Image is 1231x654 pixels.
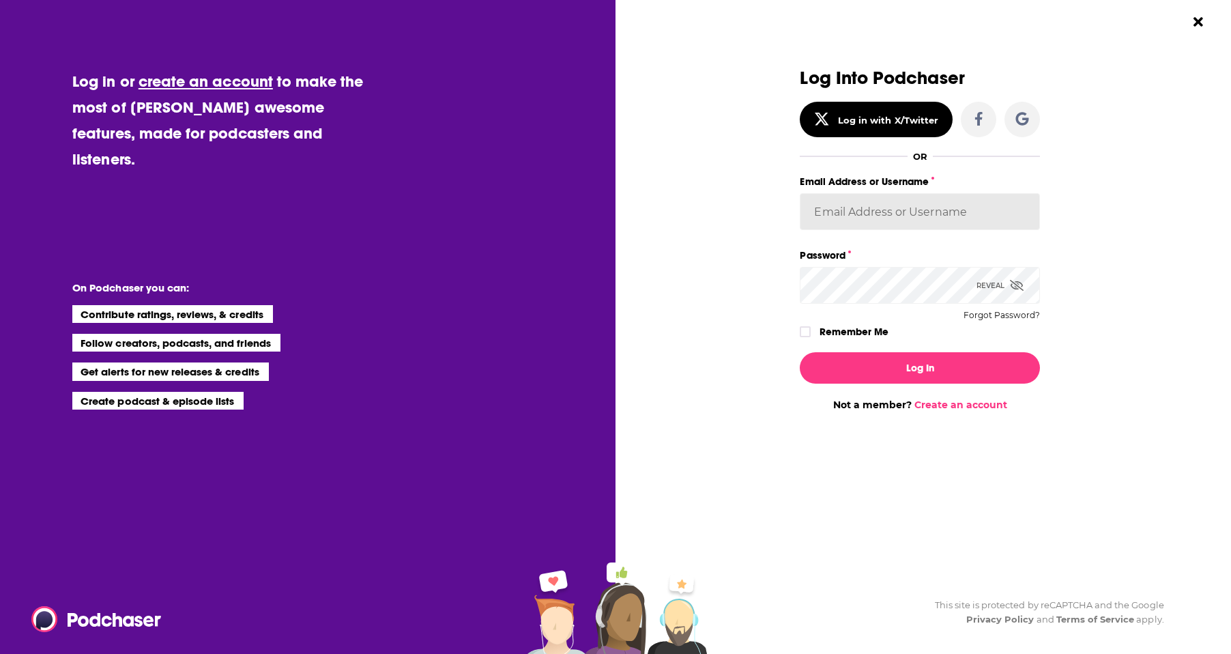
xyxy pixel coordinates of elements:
[31,606,162,632] img: Podchaser - Follow, Share and Rate Podcasts
[966,614,1034,625] a: Privacy Policy
[800,352,1040,384] button: Log In
[31,606,151,632] a: Podchaser - Follow, Share and Rate Podcasts
[1056,614,1135,625] a: Terms of Service
[72,392,244,410] li: Create podcast & episode lists
[800,246,1040,264] label: Password
[72,305,273,323] li: Contribute ratings, reviews, & credits
[72,362,268,380] li: Get alerts for new releases & credits
[139,72,273,91] a: create an account
[914,399,1007,411] a: Create an account
[800,102,953,137] button: Log in with X/Twitter
[1185,9,1211,35] button: Close Button
[976,267,1024,304] div: Reveal
[800,173,1040,190] label: Email Address or Username
[72,334,280,352] li: Follow creators, podcasts, and friends
[924,598,1164,627] div: This site is protected by reCAPTCHA and the Google and apply.
[800,399,1040,411] div: Not a member?
[800,68,1040,88] h3: Log Into Podchaser
[800,193,1040,230] input: Email Address or Username
[72,281,345,294] li: On Podchaser you can:
[964,311,1040,320] button: Forgot Password?
[820,323,888,341] label: Remember Me
[838,115,938,126] div: Log in with X/Twitter
[913,151,927,162] div: OR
